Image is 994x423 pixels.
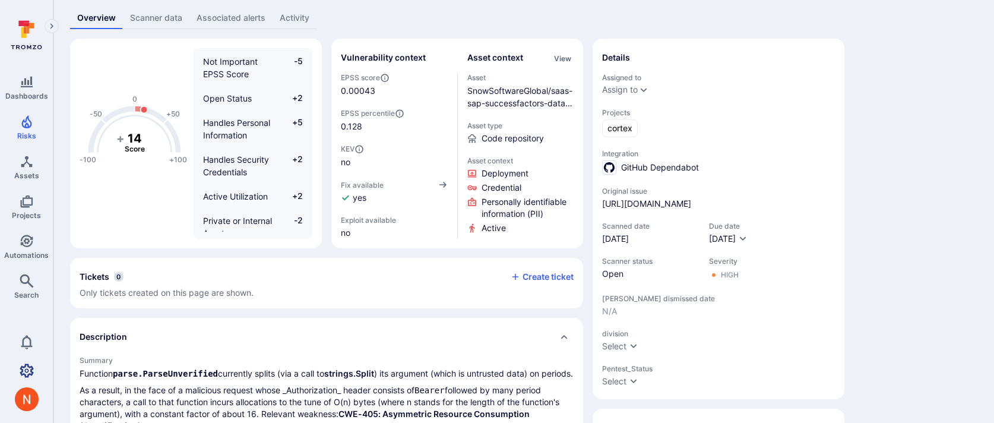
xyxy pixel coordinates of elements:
span: Scanner status [602,257,697,266]
a: Associated alerts [189,7,273,29]
span: +5 [280,116,303,141]
a: Overview [70,7,123,29]
span: Not Important EPSS Score [203,56,258,79]
text: 0 [132,94,137,103]
span: N/A [602,305,835,317]
a: Activity [273,7,316,29]
text: +100 [169,155,187,164]
span: Dashboards [5,91,48,100]
span: Handles Personal Information [203,118,270,140]
span: Pentest_Status [602,364,835,373]
span: -2 [280,214,303,239]
span: [DATE] [709,233,736,244]
h2: Description [80,331,127,343]
h2: Asset context [467,52,523,64]
button: [DATE] [709,233,748,245]
span: Click to view evidence [482,196,574,220]
span: division [602,329,835,338]
span: Search [14,291,39,299]
span: Fix available [341,181,384,190]
span: yes [353,192,366,204]
span: Asset context [467,156,574,165]
div: Due date field [709,222,748,245]
span: EPSS percentile [341,109,448,118]
div: Select [602,340,626,352]
div: Neeren Patki [15,387,39,411]
span: +2 [280,92,303,105]
span: Exploit available [341,216,396,225]
span: -5 [280,55,303,80]
text: -100 [80,155,96,164]
span: 0.00043 [341,85,375,97]
tspan: 14 [128,131,142,145]
span: Asset [467,73,574,82]
span: Asset type [467,121,574,130]
span: 0.128 [341,121,448,132]
span: Open [602,268,697,280]
a: cortex [602,119,638,137]
a: SnowSoftwareGlobal/saas-sap-successfactors-data-collector [467,86,572,121]
div: High [721,270,739,280]
span: [DATE] [602,233,697,245]
span: Handles Security Credentials [203,154,269,177]
text: +50 [166,109,180,118]
i: Expand navigation menu [48,21,56,31]
a: Scanner data [123,7,189,29]
span: GitHub Dependabot [621,162,699,173]
a: parse.ParseUnverified [113,368,218,378]
span: Integration [602,149,835,158]
span: Click to view evidence [482,182,521,194]
span: Risks [17,131,36,140]
div: Select [602,375,626,387]
div: Collapse description [70,318,583,356]
code: parse.ParseUnverified [113,369,218,378]
button: Select [602,340,638,352]
text: -50 [90,109,102,118]
span: Open Status [203,93,252,103]
a: [URL][DOMAIN_NAME] [602,198,691,210]
span: Assets [14,171,39,180]
span: Projects [602,108,835,117]
span: Only tickets created on this page are shown. [80,288,254,298]
span: EPSS score [341,73,448,83]
span: cortex [607,122,632,134]
h2: Tickets [80,271,109,283]
span: Click to view evidence [482,222,506,234]
span: Code repository [482,132,544,144]
button: View [552,54,574,63]
a: strings.Split [324,368,374,378]
button: Create ticket [511,272,574,282]
span: Assigned to [602,73,835,82]
h2: Vulnerability context [341,52,426,64]
span: Active Utilization [203,191,268,201]
section: details card [593,39,844,399]
h2: Details [602,52,630,64]
span: 0 [114,272,124,282]
span: no [341,156,448,168]
span: Click to view evidence [482,168,528,179]
span: no [341,227,448,239]
button: Assign to [602,85,638,94]
span: +2 [280,153,303,178]
button: Select [602,375,638,387]
span: Due date [709,222,748,231]
span: Private or Internal Asset [203,216,272,238]
section: tickets card [70,258,583,308]
span: Severity [709,257,739,266]
span: +2 [280,190,303,203]
span: Original issue [602,187,835,195]
code: Bearer [414,386,445,395]
tspan: + [116,131,125,145]
span: KEV [341,144,448,154]
p: Function currently splits (via a call to ) its argument (which is untrusted data) on periods. [80,368,574,380]
g: The vulnerability score is based on the parameters defined in the settings [111,131,159,153]
div: Click to view all asset context details [552,52,574,64]
button: Expand dropdown [639,85,648,94]
h3: Summary [80,356,574,365]
div: Collapse [70,258,583,308]
img: ACg8ocIprwjrgDQnDsNSk9Ghn5p5-B8DpAKWoJ5Gi9syOE4K59tr4Q=s96-c [15,387,39,411]
div: Vulnerability tabs [70,7,977,29]
span: [PERSON_NAME] dismissed date [602,294,835,303]
span: Scanned date [602,222,697,231]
